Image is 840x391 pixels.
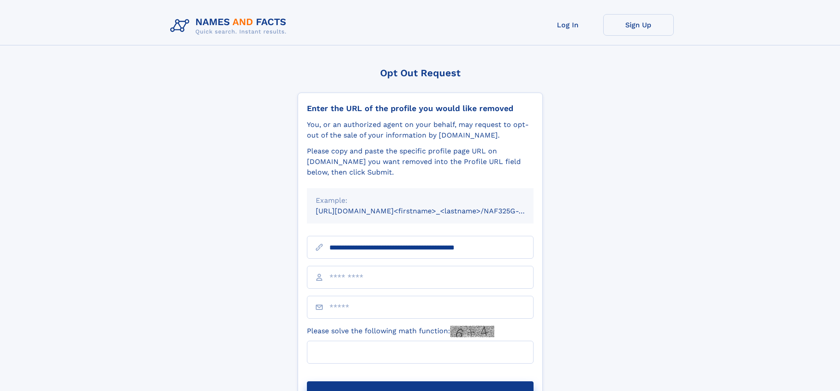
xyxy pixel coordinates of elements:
img: Logo Names and Facts [167,14,294,38]
div: You, or an authorized agent on your behalf, may request to opt-out of the sale of your informatio... [307,119,534,141]
label: Please solve the following math function: [307,326,494,337]
div: Please copy and paste the specific profile page URL on [DOMAIN_NAME] you want removed into the Pr... [307,146,534,178]
a: Sign Up [603,14,674,36]
div: Example: [316,195,525,206]
div: Opt Out Request [298,67,543,78]
small: [URL][DOMAIN_NAME]<firstname>_<lastname>/NAF325G-xxxxxxxx [316,207,550,215]
a: Log In [533,14,603,36]
div: Enter the URL of the profile you would like removed [307,104,534,113]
